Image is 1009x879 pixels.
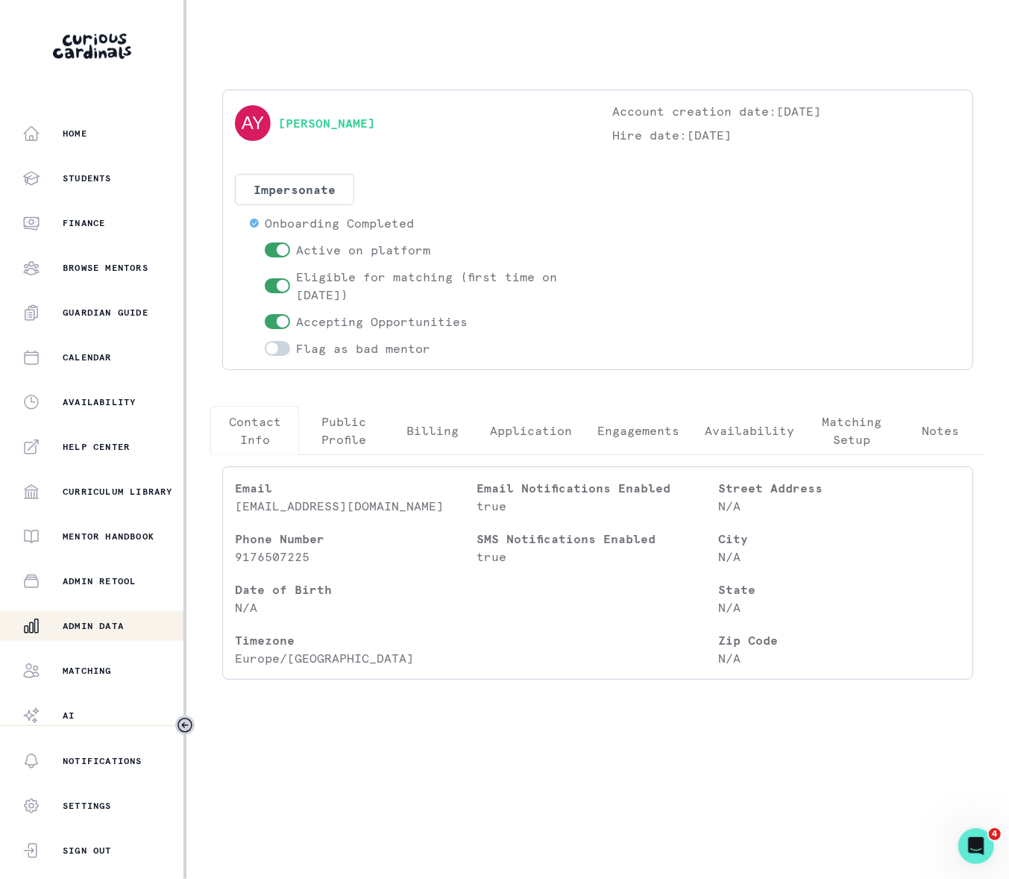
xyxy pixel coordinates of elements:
[705,422,794,439] p: Availability
[296,313,468,331] p: Accepting Opportunities
[719,497,961,515] p: N/A
[613,126,961,144] p: Hire date: [DATE]
[597,422,679,439] p: Engagements
[235,497,477,515] p: [EMAIL_ADDRESS][DOMAIN_NAME]
[63,441,130,453] p: Help Center
[613,102,961,120] p: Account creation date: [DATE]
[719,649,961,667] p: N/A
[719,581,961,598] p: State
[235,649,477,667] p: Europe/[GEOGRAPHIC_DATA]
[235,548,477,566] p: 9176507225
[312,413,375,448] p: Public Profile
[719,548,961,566] p: N/A
[63,620,124,632] p: Admin Data
[719,479,961,497] p: Street Address
[223,413,286,448] p: Contact Info
[63,710,75,722] p: AI
[296,268,583,304] p: Eligible for matching (first time on [DATE])
[63,531,154,542] p: Mentor Handbook
[63,396,136,408] p: Availability
[296,340,430,357] p: Flag as bad mentor
[296,241,430,259] p: Active on platform
[922,422,959,439] p: Notes
[235,631,477,649] p: Timezone
[265,214,414,232] p: Onboarding Completed
[235,105,271,141] img: svg
[820,413,883,448] p: Matching Setup
[53,34,131,59] img: Curious Cardinals Logo
[63,217,105,229] p: Finance
[235,530,477,548] p: Phone Number
[278,114,375,132] a: [PERSON_NAME]
[63,845,112,857] p: Sign Out
[477,548,718,566] p: true
[63,665,112,677] p: Matching
[63,307,148,319] p: Guardian Guide
[235,581,477,598] p: Date of Birth
[63,351,112,363] p: Calendar
[63,800,112,812] p: Settings
[63,172,112,184] p: Students
[477,497,718,515] p: true
[477,530,718,548] p: SMS Notifications Enabled
[719,631,961,649] p: Zip Code
[63,575,136,587] p: Admin Retool
[235,479,477,497] p: Email
[490,422,572,439] p: Application
[63,262,148,274] p: Browse Mentors
[989,828,1001,840] span: 4
[719,530,961,548] p: City
[235,174,354,205] button: Impersonate
[958,828,994,864] iframe: Intercom live chat
[63,128,87,140] p: Home
[63,486,173,498] p: Curriculum Library
[235,598,477,616] p: N/A
[477,479,718,497] p: Email Notifications Enabled
[175,716,195,735] button: Toggle sidebar
[407,422,459,439] p: Billing
[719,598,961,616] p: N/A
[63,755,142,767] p: Notifications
